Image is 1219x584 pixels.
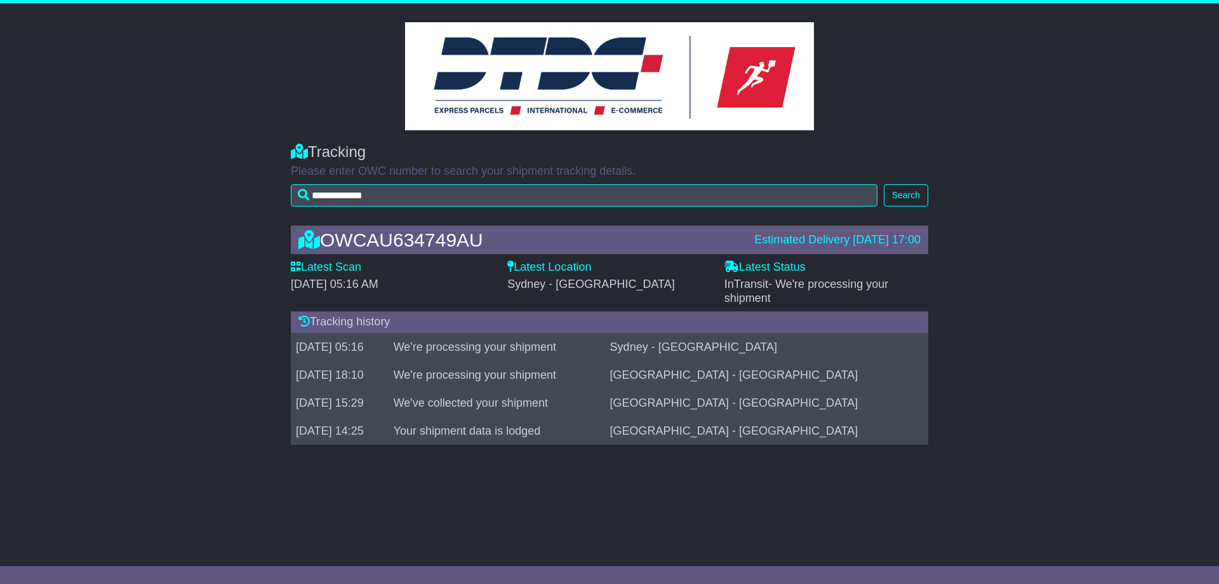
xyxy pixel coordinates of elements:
img: Light [405,22,814,130]
td: Sydney - [GEOGRAPHIC_DATA] [605,333,928,361]
span: Sydney - [GEOGRAPHIC_DATA] [507,278,674,290]
td: We're processing your shipment [389,361,605,389]
div: Tracking history [291,311,928,333]
td: [DATE] 05:16 [291,333,389,361]
div: Estimated Delivery [DATE] 17:00 [754,233,921,247]
label: Latest Scan [291,261,361,275]
td: [DATE] 18:10 [291,361,389,389]
div: OWCAU634749AU [292,229,748,250]
td: [GEOGRAPHIC_DATA] - [GEOGRAPHIC_DATA] [605,389,928,417]
label: Latest Status [724,261,806,275]
td: [GEOGRAPHIC_DATA] - [GEOGRAPHIC_DATA] [605,361,928,389]
div: Tracking [291,143,928,161]
p: Please enter OWC number to search your shipment tracking details. [291,165,928,179]
td: We're processing your shipment [389,333,605,361]
span: [DATE] 05:16 AM [291,278,378,290]
span: - We're processing your shipment [724,278,889,304]
button: Search [884,184,928,207]
td: We've collected your shipment [389,389,605,417]
label: Latest Location [507,261,591,275]
span: InTransit [724,278,889,304]
td: [GEOGRAPHIC_DATA] - [GEOGRAPHIC_DATA] [605,417,928,445]
td: [DATE] 14:25 [291,417,389,445]
td: Your shipment data is lodged [389,417,605,445]
td: [DATE] 15:29 [291,389,389,417]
